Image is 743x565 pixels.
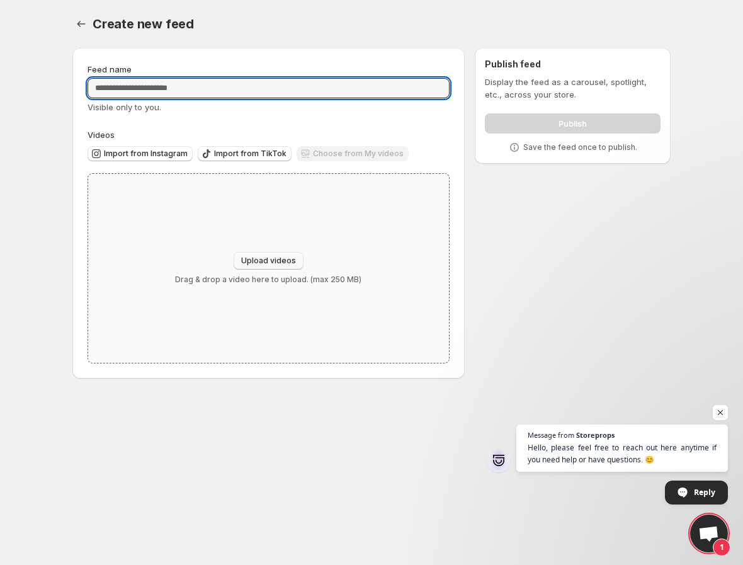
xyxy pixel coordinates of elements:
span: Visible only to you. [88,102,161,112]
span: Import from Instagram [104,149,188,159]
button: Settings [72,15,90,33]
p: Drag & drop a video here to upload. (max 250 MB) [175,275,361,285]
p: Save the feed once to publish. [523,142,637,152]
span: Message from [528,431,574,438]
a: Open chat [690,515,728,552]
span: Upload videos [241,256,296,266]
span: Hello, please feel free to reach out here anytime if you need help or have questions. 😊 [528,442,717,465]
span: Storeprops [576,431,615,438]
span: Videos [88,130,115,140]
h2: Publish feed [485,58,661,71]
span: Feed name [88,64,132,74]
span: Create new feed [93,16,194,31]
p: Display the feed as a carousel, spotlight, etc., across your store. [485,76,661,101]
button: Upload videos [234,252,303,270]
button: Import from TikTok [198,146,292,161]
span: Reply [694,481,715,503]
button: Import from Instagram [88,146,193,161]
span: Import from TikTok [214,149,286,159]
span: 1 [713,539,730,556]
